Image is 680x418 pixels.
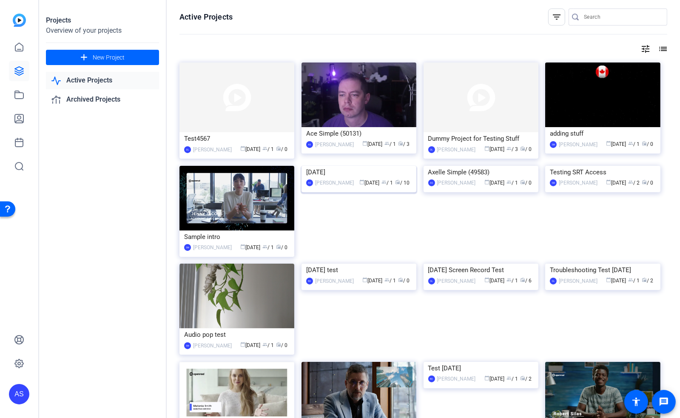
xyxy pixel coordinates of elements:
[184,230,290,243] div: Sample intro
[276,342,287,348] span: / 0
[559,277,597,285] div: [PERSON_NAME]
[46,72,159,89] a: Active Projects
[193,243,232,252] div: [PERSON_NAME]
[506,376,518,382] span: / 1
[520,179,525,185] span: radio
[606,277,612,282] span: calendar_today
[484,277,489,282] span: calendar_today
[362,278,382,284] span: [DATE]
[437,145,476,154] div: [PERSON_NAME]
[362,277,367,282] span: calendar_today
[193,145,232,154] div: [PERSON_NAME]
[359,179,364,185] span: calendar_today
[520,146,532,152] span: / 0
[381,180,393,186] span: / 1
[262,146,274,152] span: / 1
[550,264,655,276] div: Troubleshooting Test [DATE]
[9,384,29,404] div: AS
[550,127,655,140] div: adding stuff
[398,141,403,146] span: radio
[46,91,159,108] a: Archived Projects
[93,53,125,62] span: New Project
[629,179,634,185] span: group
[550,166,655,179] div: Testing SRT Access
[629,141,640,147] span: / 1
[359,180,379,186] span: [DATE]
[184,244,191,251] div: SM
[398,278,410,284] span: / 0
[428,179,435,186] div: AS
[315,179,354,187] div: [PERSON_NAME]
[276,146,281,151] span: radio
[520,376,532,382] span: / 2
[193,341,232,350] div: [PERSON_NAME]
[262,342,267,347] span: group
[428,166,534,179] div: Axelle Simple (49583)
[179,12,233,22] h1: Active Projects
[395,179,400,185] span: radio
[642,141,654,147] span: / 0
[550,141,557,148] div: SM
[550,179,557,186] div: SM
[437,179,476,187] div: [PERSON_NAME]
[520,180,532,186] span: / 0
[520,146,525,151] span: radio
[306,141,313,148] div: AS
[484,146,489,151] span: calendar_today
[306,127,412,140] div: Ace Simple (50131)
[184,146,191,153] div: DL
[262,244,267,249] span: group
[315,277,354,285] div: [PERSON_NAME]
[384,277,390,282] span: group
[552,12,562,22] mat-icon: filter_list
[642,277,647,282] span: radio
[79,52,89,63] mat-icon: add
[506,277,512,282] span: group
[629,278,640,284] span: / 1
[240,245,260,250] span: [DATE]
[184,328,290,341] div: Audio pop test
[276,342,281,347] span: radio
[306,166,412,179] div: [DATE]
[276,245,287,250] span: / 0
[484,180,504,186] span: [DATE]
[584,12,660,22] input: Search
[398,141,410,147] span: / 3
[13,14,26,27] img: blue-gradient.svg
[276,244,281,249] span: radio
[642,180,654,186] span: / 0
[46,26,159,36] div: Overview of your projects
[437,277,476,285] div: [PERSON_NAME]
[506,180,518,186] span: / 1
[395,180,410,186] span: / 10
[642,179,647,185] span: radio
[642,278,654,284] span: / 2
[484,179,489,185] span: calendar_today
[559,179,597,187] div: [PERSON_NAME]
[606,179,612,185] span: calendar_today
[506,146,512,151] span: group
[384,141,396,147] span: / 1
[240,244,245,249] span: calendar_today
[506,179,512,185] span: group
[362,141,367,146] span: calendar_today
[262,342,274,348] span: / 1
[506,278,518,284] span: / 1
[484,278,504,284] span: [DATE]
[640,44,651,54] mat-icon: tune
[550,278,557,284] div: DL
[276,146,287,152] span: / 0
[642,141,647,146] span: radio
[657,44,667,54] mat-icon: list
[46,15,159,26] div: Projects
[606,141,626,147] span: [DATE]
[520,277,525,282] span: radio
[240,342,245,347] span: calendar_today
[520,278,532,284] span: / 6
[240,342,260,348] span: [DATE]
[428,278,435,284] div: DL
[484,375,489,381] span: calendar_today
[631,397,641,407] mat-icon: accessibility
[428,264,534,276] div: [DATE] Screen Record Test
[240,146,245,151] span: calendar_today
